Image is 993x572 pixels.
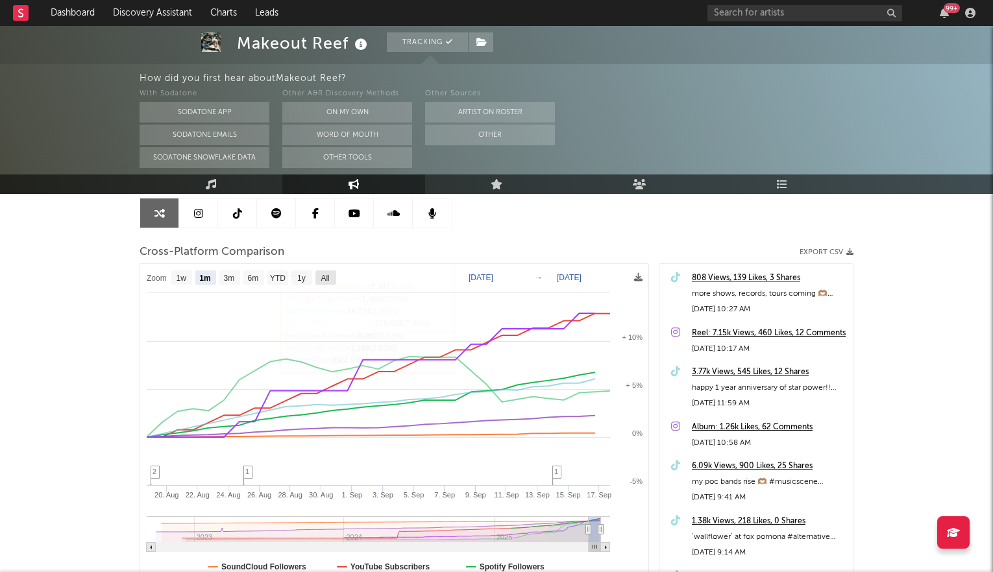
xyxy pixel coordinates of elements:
button: Tracking [387,32,468,52]
button: Word Of Mouth [282,125,412,145]
a: Reel: 7.15k Views, 460 Likes, 12 Comments [692,326,846,341]
text: [DATE] [469,273,493,282]
text: All [321,274,329,283]
button: Sodatone App [140,102,269,123]
text: 15. Sep [556,491,581,499]
text: 1m [199,274,210,283]
text: SoundCloud Followers [221,562,306,571]
div: Makeout Reef [237,32,371,54]
button: On My Own [282,102,412,123]
div: [DATE] 10:17 AM [692,341,846,357]
div: happy 1 year anniversary of star power!! thank you for listening to our record and being a part o... [692,380,846,396]
text: -5% [630,477,643,485]
span: 1 [554,468,558,475]
button: Artist on Roster [425,102,555,123]
text: → [535,273,543,282]
text: YouTube Subscribers [350,562,430,571]
text: 6m [248,274,259,283]
text: 7. Sep [434,491,455,499]
div: [DATE] 10:27 AM [692,302,846,317]
a: 1.38k Views, 218 Likes, 0 Shares [692,514,846,529]
div: [DATE] 9:41 AM [692,490,846,505]
text: + 10% [622,333,643,341]
div: [DATE] 11:59 AM [692,396,846,411]
a: 3.77k Views, 545 Likes, 12 Shares [692,364,846,380]
text: 3. Sep [373,491,393,499]
text: 22. Aug [186,491,210,499]
text: [DATE] [557,273,582,282]
button: Other Tools [282,147,412,168]
div: 99 + [944,3,960,13]
text: 1w [177,274,187,283]
text: 3m [224,274,235,283]
div: more shows, records, tours coming 🫶🏽 #indierock #musicscene #alternative #livemusic #losangeles [692,286,846,302]
text: YTD [270,274,286,283]
text: 1. Sep [341,491,362,499]
text: 28. Aug [278,491,302,499]
text: + 5% [626,381,643,389]
div: Other Sources [425,86,555,102]
button: Other [425,125,555,145]
button: Sodatone Snowflake Data [140,147,269,168]
div: With Sodatone [140,86,269,102]
text: 30. Aug [309,491,333,499]
div: Other A&R Discovery Methods [282,86,412,102]
button: Sodatone Emails [140,125,269,145]
text: 24. Aug [216,491,240,499]
button: Export CSV [800,248,853,256]
text: Zoom [147,274,167,283]
a: Album: 1.26k Likes, 62 Comments [692,420,846,435]
text: 17. Sep [587,491,611,499]
div: ‘wallflower’ at fox pomona #alternative #grunge #indierock #musicscene #livemusic [692,529,846,545]
text: 11. Sep [494,491,519,499]
text: Spotify Followers [480,562,545,571]
span: 2 [153,468,156,475]
text: 0% [632,429,643,437]
text: 20. Aug [154,491,178,499]
text: 5. Sep [404,491,424,499]
button: 99+ [940,8,949,18]
a: 808 Views, 139 Likes, 3 Shares [692,270,846,286]
div: my poc bands rise 🫶🏽 #musicscene #indieband #losangeles #livemusic #indierock [692,474,846,490]
text: 1y [297,274,306,283]
div: [DATE] 9:14 AM [692,545,846,560]
input: Search for artists [707,5,902,21]
text: 9. Sep [465,491,486,499]
a: 6.09k Views, 900 Likes, 25 Shares [692,459,846,474]
span: Cross-Platform Comparison [140,244,284,260]
span: 1 [245,468,249,475]
text: 26. Aug [247,491,271,499]
div: [DATE] 10:58 AM [692,435,846,451]
div: How did you first hear about Makeout Reef ? [140,71,993,86]
text: 13. Sep [525,491,550,499]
